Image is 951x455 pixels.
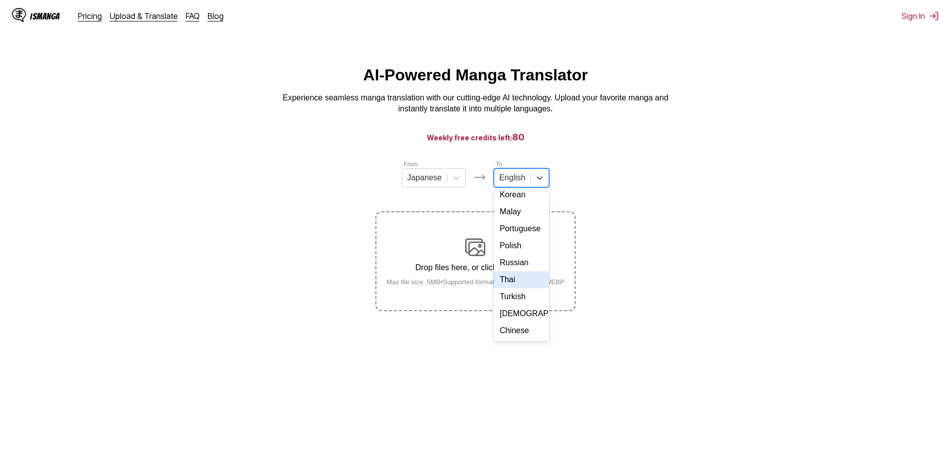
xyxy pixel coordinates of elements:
h1: AI-Powered Manga Translator [363,66,588,84]
p: Drop files here, or click to browse. [378,263,573,272]
a: FAQ [186,11,200,21]
a: Blog [208,11,224,21]
div: Polish [494,237,549,254]
div: Korean [494,186,549,203]
a: IsManga LogoIsManga [12,8,78,24]
h3: Weekly free credits left: [24,131,927,143]
div: Malay [494,203,549,220]
label: From [404,161,418,168]
p: Experience seamless manga translation with our cutting-edge AI technology. Upload your favorite m... [276,92,675,115]
a: Upload & Translate [110,11,178,21]
span: 80 [512,132,525,142]
div: Chinese [494,322,549,339]
img: Languages icon [474,171,486,183]
div: Turkish [494,288,549,305]
label: To [496,161,502,168]
div: Thai [494,271,549,288]
small: Max file size: 5MB • Supported formats: JP(E)G, PNG, WEBP [378,278,573,286]
a: Pricing [78,11,102,21]
button: Sign In [902,11,939,21]
img: Sign out [929,11,939,21]
img: IsManga Logo [12,8,26,22]
div: [DEMOGRAPHIC_DATA] [494,305,549,322]
div: IsManga [30,11,60,21]
div: Russian [494,254,549,271]
div: Portuguese [494,220,549,237]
